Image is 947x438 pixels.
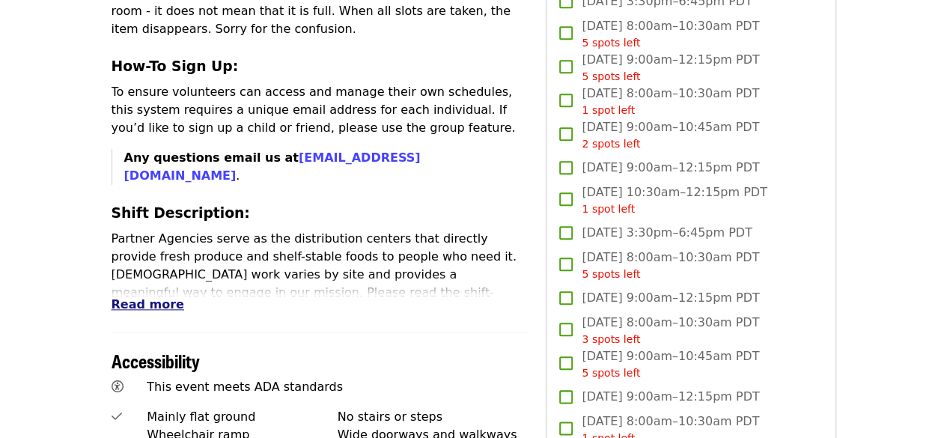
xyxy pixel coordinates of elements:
[582,249,759,282] span: [DATE] 8:00am–10:30am PDT
[582,37,640,49] span: 5 spots left
[112,230,529,338] p: Partner Agencies serve as the distribution centers that directly provide fresh produce and shelf-...
[112,410,122,424] i: check icon
[582,268,640,280] span: 5 spots left
[582,314,759,347] span: [DATE] 8:00am–10:30am PDT
[582,138,640,150] span: 2 spots left
[112,347,200,374] span: Accessibility
[582,104,635,116] span: 1 spot left
[147,408,338,426] div: Mainly flat ground
[582,347,759,381] span: [DATE] 9:00am–10:45am PDT
[582,224,752,242] span: [DATE] 3:30pm–6:45pm PDT
[124,150,421,183] strong: Any questions email us at
[112,297,184,311] span: Read more
[582,17,759,51] span: [DATE] 8:00am–10:30am PDT
[112,205,250,221] strong: Shift Description:
[582,70,640,82] span: 5 spots left
[582,183,767,217] span: [DATE] 10:30am–12:15pm PDT
[582,159,759,177] span: [DATE] 9:00am–12:15pm PDT
[112,58,239,74] strong: How-To Sign Up:
[582,289,759,307] span: [DATE] 9:00am–12:15pm PDT
[112,296,184,314] button: Read more
[582,51,759,85] span: [DATE] 9:00am–12:15pm PDT
[582,203,635,215] span: 1 spot left
[582,333,640,345] span: 3 spots left
[147,380,343,394] span: This event meets ADA standards
[112,380,124,394] i: universal-access icon
[338,408,529,426] div: No stairs or steps
[582,85,759,118] span: [DATE] 8:00am–10:30am PDT
[582,367,640,379] span: 5 spots left
[124,149,529,185] p: .
[112,83,529,137] p: To ensure volunteers can access and manage their own schedules, this system requires a unique ema...
[582,118,759,152] span: [DATE] 9:00am–10:45am PDT
[582,388,759,406] span: [DATE] 9:00am–12:15pm PDT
